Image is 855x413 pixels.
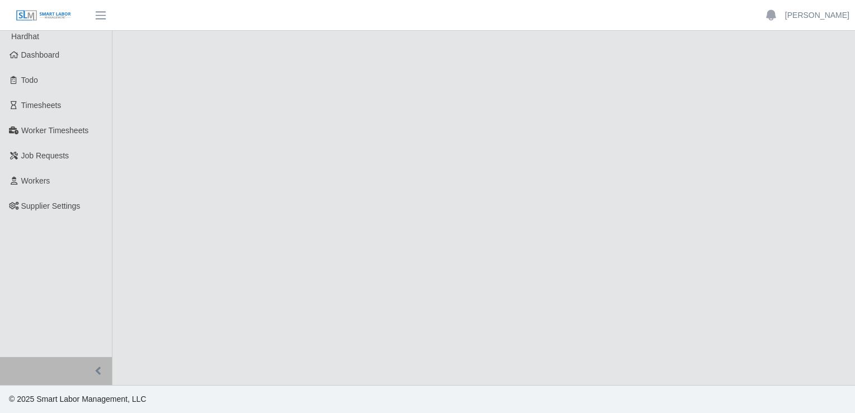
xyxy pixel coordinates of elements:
a: [PERSON_NAME] [785,10,849,21]
span: Timesheets [21,101,62,110]
span: Workers [21,176,50,185]
span: Todo [21,76,38,85]
span: Worker Timesheets [21,126,88,135]
span: © 2025 Smart Labor Management, LLC [9,395,146,403]
span: Supplier Settings [21,201,81,210]
span: Hardhat [11,32,39,41]
span: Job Requests [21,151,69,160]
span: Dashboard [21,50,60,59]
img: SLM Logo [16,10,72,22]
